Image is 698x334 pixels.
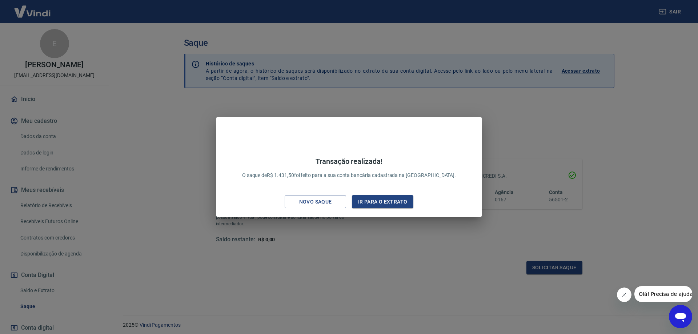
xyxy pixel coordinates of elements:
[669,305,692,328] iframe: Botão para abrir a janela de mensagens
[634,286,692,302] iframe: Mensagem da empresa
[242,157,456,166] h4: Transação realizada!
[4,5,61,11] span: Olá! Precisa de ajuda?
[617,287,631,302] iframe: Fechar mensagem
[290,197,341,206] div: Novo saque
[242,157,456,179] p: O saque de R$ 1.431,50 foi feito para a sua conta bancária cadastrada na [GEOGRAPHIC_DATA].
[285,195,346,209] button: Novo saque
[352,195,413,209] button: Ir para o extrato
